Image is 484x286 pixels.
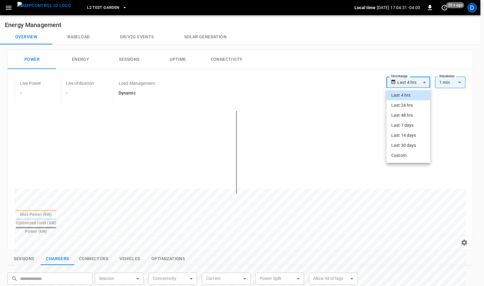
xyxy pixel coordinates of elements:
[386,90,430,100] li: Last 4 hrs
[386,120,430,130] li: Last 7 days
[386,100,430,110] li: Last 24 hrs
[386,150,430,160] li: Custom
[386,130,430,140] li: Last 14 days
[386,110,430,120] li: Last 48 hrs
[386,140,430,150] li: Last 30 days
